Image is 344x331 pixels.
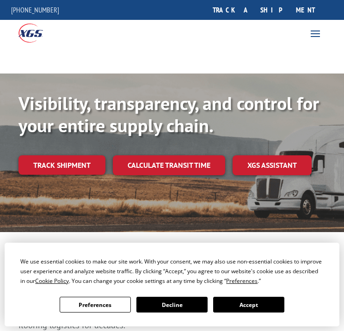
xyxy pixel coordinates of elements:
a: Calculate transit time [113,155,225,175]
span: Cookie Policy [35,277,69,285]
a: XGS ASSISTANT [233,155,312,175]
a: [PHONE_NUMBER] [11,5,59,14]
b: Visibility, transparency, and control for your entire supply chain. [18,91,319,137]
a: Track shipment [18,155,105,175]
span: Preferences [226,277,258,285]
div: Cookie Consent Prompt [5,243,339,326]
button: Accept [213,297,284,313]
button: Decline [136,297,208,313]
button: Preferences [60,297,131,313]
span: As an industry carrier of choice, XGS has brought innovation and dedication to flooring logistics... [18,309,300,331]
div: We use essential cookies to make our site work. With your consent, we may also use non-essential ... [20,257,323,286]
